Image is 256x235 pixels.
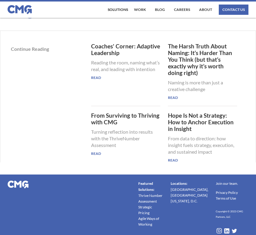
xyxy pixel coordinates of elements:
a: [GEOGRAPHIC_DATA], [GEOGRAPHIC_DATA] [171,187,208,198]
a: Thrive Number Assessment [138,193,163,204]
a: Read [91,76,160,80]
a: Agile Ways of Working [138,216,163,227]
a: Hope Is Not a Strategy: How to Anchor Execution in Insight [168,112,237,132]
a: About [198,5,214,15]
a: Privacy Policy [216,190,238,195]
img: CMG logo in white [8,181,28,188]
a: Strategic Pricing [138,204,163,216]
div: contact us [222,8,245,11]
a: Read [91,152,160,156]
h1: Continue Reading [11,43,85,55]
img: instagram icon in white [216,227,222,234]
a: Join our team. [216,181,238,187]
a: work [133,5,147,15]
a: Coaches' Corner: Adaptive Leadership [91,43,160,56]
img: LinkedIn icon in white [224,228,230,234]
a: Read [168,158,237,162]
div: Solutions [108,8,128,11]
img: twitter icon in white [231,228,238,234]
h1: Turning reflection into results with the ThriveNumber Assessment [91,129,160,149]
a: The Harsh Truth About Naming: It’s Harder Than You Think (but that’s exactly why it’s worth doing... [168,43,237,76]
h1: From data to direction: how insight fuels strategy, execution, and sustained impact [168,135,237,155]
a: Careers [172,5,192,15]
h1: Naming is more than just a creative challenge [168,79,237,93]
a: From Surviving to Thriving with CMG [91,112,160,126]
div: Featured Solutions: [138,181,163,193]
a: Read [168,96,237,100]
a: [US_STATE], D.C. [171,198,198,204]
h6: Copyright © 2023 CMG Partners, LLC [216,209,248,220]
h1: Reading the room, naming what’s real, and leading with intention [91,59,160,73]
img: CMG logo in blue. [8,5,32,14]
div: Locations: [171,181,187,187]
a: Terms of Use [216,195,236,201]
a: Blog [153,5,166,15]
